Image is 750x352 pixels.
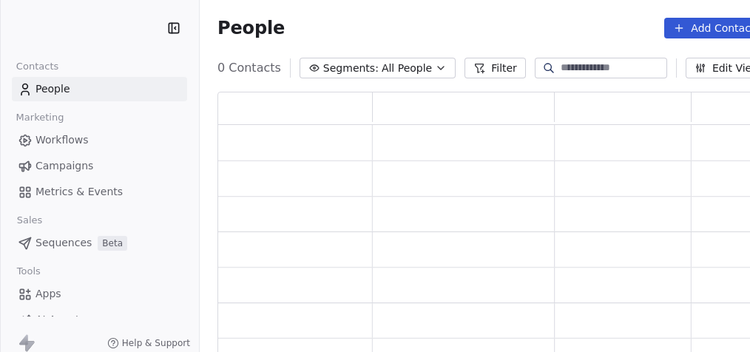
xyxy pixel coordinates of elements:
[217,17,285,39] span: People
[12,308,187,332] a: AI Agents
[12,282,187,306] a: Apps
[36,81,70,97] span: People
[122,337,190,349] span: Help & Support
[12,231,187,255] a: SequencesBeta
[36,312,85,328] span: AI Agents
[382,61,432,76] span: All People
[36,184,123,200] span: Metrics & Events
[36,286,61,302] span: Apps
[464,58,526,78] button: Filter
[36,158,93,174] span: Campaigns
[98,236,127,251] span: Beta
[12,77,187,101] a: People
[36,235,92,251] span: Sequences
[10,106,70,129] span: Marketing
[12,154,187,178] a: Campaigns
[217,59,281,77] span: 0 Contacts
[10,260,47,282] span: Tools
[10,209,49,231] span: Sales
[10,55,65,78] span: Contacts
[323,61,379,76] span: Segments:
[12,128,187,152] a: Workflows
[107,337,190,349] a: Help & Support
[36,132,89,148] span: Workflows
[12,180,187,204] a: Metrics & Events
